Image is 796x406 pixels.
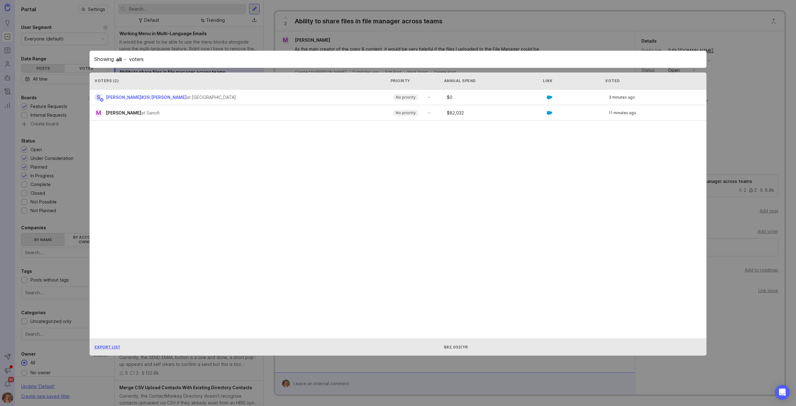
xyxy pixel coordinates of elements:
img: GKxMRLiRsgdWqxrdBeWfGK5kaZ2alx1WifDSa2kSTsK6wyJURKhUuPoQRYzjholVGzT2A2owx2gHwZoyZHHCYJ8YNOAZj3DSg... [547,110,552,116]
img: GKxMRLiRsgdWqxrdBeWfGK5kaZ2alx1WifDSa2kSTsK6wyJURKhUuPoQRYzjholVGzT2A2owx2gHwZoyZHHCYJ8YNOAZj3DSg... [547,95,552,100]
span: 3 minutes ago [609,96,635,99]
div: $ 0 [444,95,547,100]
span: [PERSON_NAME]#39;[PERSON_NAME] [106,95,187,100]
div: toggle menu [390,92,434,102]
span: Export List [95,345,120,349]
svg: toggle icon [424,110,434,115]
div: Showing voters [94,55,702,63]
div: all [116,56,122,63]
svg: toggle icon [424,95,434,100]
p: No priority [396,95,416,100]
span: 11 minutes ago [609,111,636,115]
div: Priority [391,78,432,83]
div: $82,032/yr [444,344,541,350]
img: member badge [99,97,104,102]
div: Link [543,78,553,83]
div: Voters ( 2 ) [95,78,384,83]
div: $ 82,032 [444,111,547,115]
div: toggle menu [390,108,434,118]
a: M[PERSON_NAME]at Sanofi [95,109,164,117]
div: M [95,109,103,117]
span: [PERSON_NAME] [106,110,141,115]
p: No priority [396,110,416,115]
div: Voted [605,78,702,83]
div: S [95,93,103,101]
a: S[PERSON_NAME]#39;[PERSON_NAME]at [GEOGRAPHIC_DATA] [95,93,241,101]
div: at Sanofi [141,110,160,116]
div: at [GEOGRAPHIC_DATA] [187,94,236,101]
div: Open Intercom Messenger [775,385,790,400]
div: Annual Spend [444,78,541,83]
